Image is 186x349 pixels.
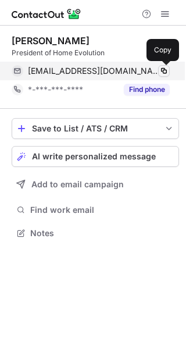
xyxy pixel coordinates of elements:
[30,205,174,215] span: Find work email
[12,225,179,241] button: Notes
[12,202,179,218] button: Find work email
[32,152,156,161] span: AI write personalized message
[12,146,179,167] button: AI write personalized message
[28,66,161,76] span: [EMAIL_ADDRESS][DOMAIN_NAME]
[32,124,159,133] div: Save to List / ATS / CRM
[12,35,90,47] div: [PERSON_NAME]
[124,84,170,95] button: Reveal Button
[31,180,124,189] span: Add to email campaign
[12,7,81,21] img: ContactOut v5.3.10
[30,228,174,238] span: Notes
[12,48,179,58] div: President of Home Evolution
[12,174,179,195] button: Add to email campaign
[12,118,179,139] button: save-profile-one-click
